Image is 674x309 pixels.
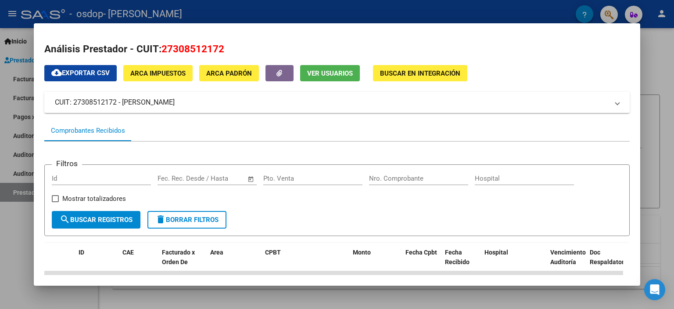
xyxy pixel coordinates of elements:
button: Open calendar [246,174,256,184]
button: Exportar CSV [44,65,117,81]
span: Doc Respaldatoria [590,249,629,266]
mat-expansion-panel-header: CUIT: 27308512172 - [PERSON_NAME] [44,92,630,113]
datatable-header-cell: Doc Respaldatoria [586,243,639,282]
span: Fecha Recibido [445,249,470,266]
h3: Filtros [52,158,82,169]
datatable-header-cell: Fecha Cpbt [402,243,441,282]
span: Mostrar totalizadores [62,193,126,204]
button: ARCA Impuestos [123,65,193,81]
span: ARCA Padrón [206,69,252,77]
span: CAE [122,249,134,256]
span: ARCA Impuestos [130,69,186,77]
datatable-header-cell: CPBT [262,243,349,282]
mat-icon: delete [155,214,166,225]
span: Vencimiento Auditoría [550,249,586,266]
span: CPBT [265,249,281,256]
div: Open Intercom Messenger [644,279,665,300]
input: Fecha fin [201,174,244,182]
button: Ver Usuarios [300,65,360,81]
datatable-header-cell: CAE [119,243,158,282]
span: Fecha Cpbt [405,249,437,256]
mat-panel-title: CUIT: 27308512172 - [PERSON_NAME] [55,97,609,108]
span: Buscar en Integración [380,69,460,77]
span: Borrar Filtros [155,216,219,224]
button: Buscar en Integración [373,65,467,81]
span: Exportar CSV [51,69,110,77]
button: Borrar Filtros [147,211,226,229]
span: Facturado x Orden De [162,249,195,266]
datatable-header-cell: Area [207,243,262,282]
input: Fecha inicio [158,174,193,182]
datatable-header-cell: Fecha Recibido [441,243,481,282]
span: Ver Usuarios [307,69,353,77]
span: Monto [353,249,371,256]
button: ARCA Padrón [199,65,259,81]
span: Area [210,249,223,256]
mat-icon: search [60,214,70,225]
span: Buscar Registros [60,216,133,224]
h2: Análisis Prestador - CUIT: [44,42,630,57]
div: Comprobantes Recibidos [51,126,125,136]
span: Hospital [484,249,508,256]
span: ID [79,249,84,256]
mat-icon: cloud_download [51,67,62,78]
datatable-header-cell: Facturado x Orden De [158,243,207,282]
datatable-header-cell: Hospital [481,243,547,282]
datatable-header-cell: Monto [349,243,402,282]
datatable-header-cell: ID [75,243,119,282]
span: 27308512172 [161,43,224,55]
button: Buscar Registros [52,211,140,229]
datatable-header-cell: Vencimiento Auditoría [547,243,586,282]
